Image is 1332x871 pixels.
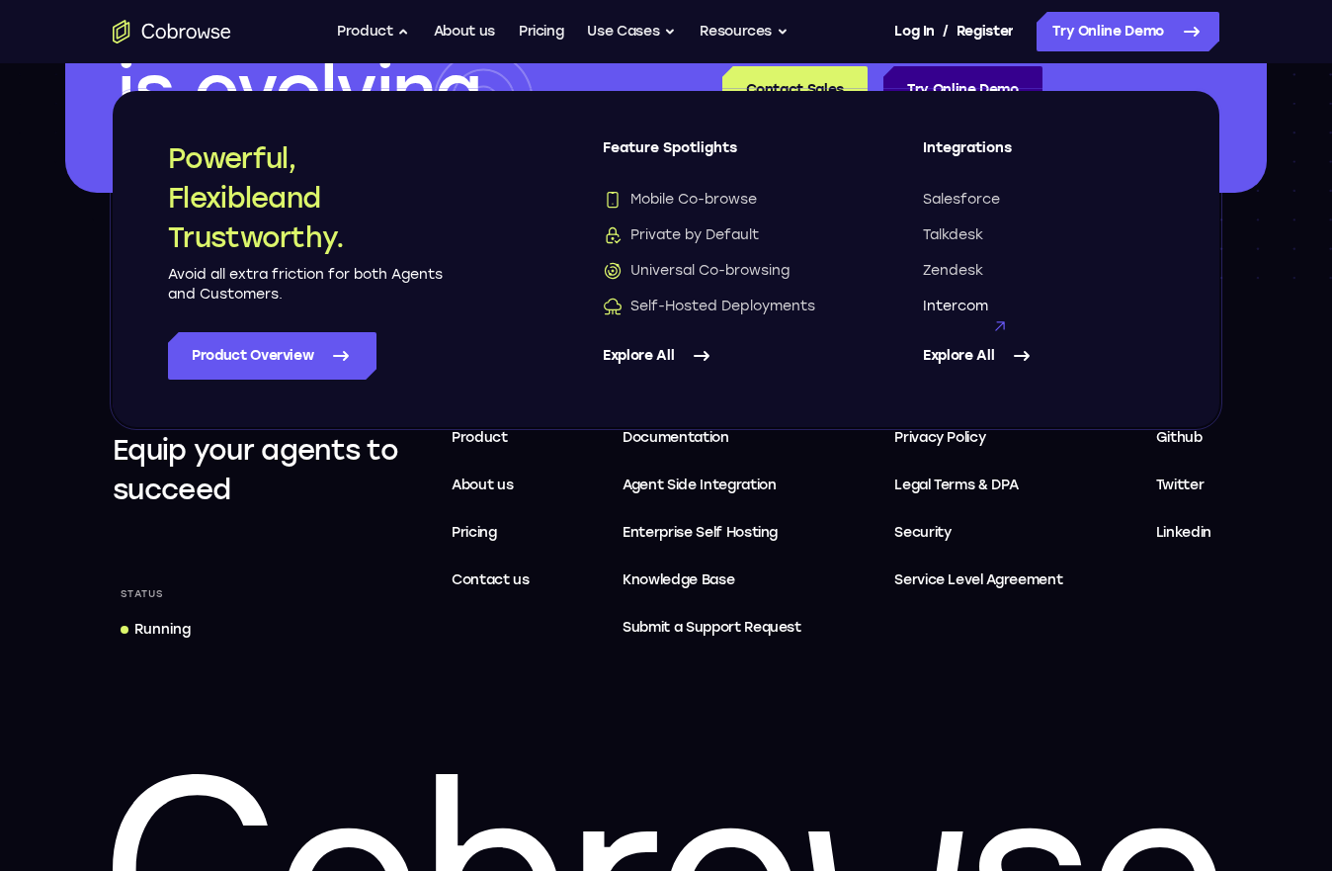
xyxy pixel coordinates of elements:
[1156,477,1205,493] span: Twitter
[894,524,951,541] span: Security
[722,66,868,114] a: Contact Sales
[894,568,1062,592] span: Service Level Agreement
[444,561,538,600] a: Contact us
[603,225,759,245] span: Private by Default
[894,429,985,446] span: Privacy Policy
[923,297,988,316] span: Intercom
[623,474,801,497] span: Agent Side Integration
[113,612,199,648] a: Running
[168,138,445,257] h2: Powerful, Flexible and Trustworthy.
[452,429,508,446] span: Product
[118,48,173,133] span: is
[337,12,410,51] button: Product
[1148,418,1219,458] a: Github
[615,561,809,600] a: Knowledge Base
[519,12,564,51] a: Pricing
[957,12,1014,51] a: Register
[603,225,844,245] a: Private by DefaultPrivate by Default
[615,418,809,458] a: Documentation
[615,466,809,505] a: Agent Side Integration
[113,580,172,608] div: Status
[1148,466,1219,505] a: Twitter
[444,418,538,458] a: Product
[700,12,789,51] button: Resources
[923,225,1164,245] a: Talkdesk
[603,225,623,245] img: Private by Default
[603,261,844,281] a: Universal Co-browsingUniversal Co-browsing
[452,524,497,541] span: Pricing
[886,561,1070,600] a: Service Level Agreement
[452,571,530,588] span: Contact us
[603,138,844,174] span: Feature Spotlights
[923,261,983,281] span: Zendesk
[886,513,1070,553] a: Security
[587,12,676,51] button: Use Cases
[923,190,1164,210] a: Salesforce
[615,608,809,648] a: Submit a Support Request
[603,190,844,210] a: Mobile Co-browseMobile Co-browse
[444,466,538,505] a: About us
[623,616,801,640] span: Submit a Support Request
[886,466,1070,505] a: Legal Terms & DPA
[168,332,376,380] a: Product Overview
[923,261,1164,281] a: Zendesk
[603,190,757,210] span: Mobile Co-browse
[923,138,1164,174] span: Integrations
[883,66,1042,114] a: Try Online Demo
[603,297,623,316] img: Self-Hosted Deployments
[444,513,538,553] a: Pricing
[1148,513,1219,553] a: Linkedin
[113,20,231,44] a: Go to the home page
[168,265,445,305] p: Avoid all extra friction for both Agents and Customers.
[603,261,790,281] span: Universal Co-browsing
[1156,524,1211,541] span: Linkedin
[603,190,623,210] img: Mobile Co-browse
[452,477,513,493] span: About us
[886,418,1070,458] a: Privacy Policy
[923,190,1000,210] span: Salesforce
[943,20,949,44] span: /
[894,12,934,51] a: Log In
[894,477,1018,493] span: Legal Terms & DPA
[615,513,809,553] a: Enterprise Self Hosting
[603,261,623,281] img: Universal Co-browsing
[1156,429,1203,446] span: Github
[623,521,801,545] span: Enterprise Self Hosting
[113,433,398,506] span: Equip your agents to succeed
[603,297,844,316] a: Self-Hosted DeploymentsSelf-Hosted Deployments
[923,225,983,245] span: Talkdesk
[1037,12,1219,51] a: Try Online Demo
[434,12,495,51] a: About us
[134,620,191,640] div: Running
[623,429,728,446] span: Documentation
[603,297,815,316] span: Self-Hosted Deployments
[603,332,844,380] a: Explore All
[623,571,734,588] span: Knowledge Base
[923,332,1164,380] a: Explore All
[923,297,1164,316] a: Intercom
